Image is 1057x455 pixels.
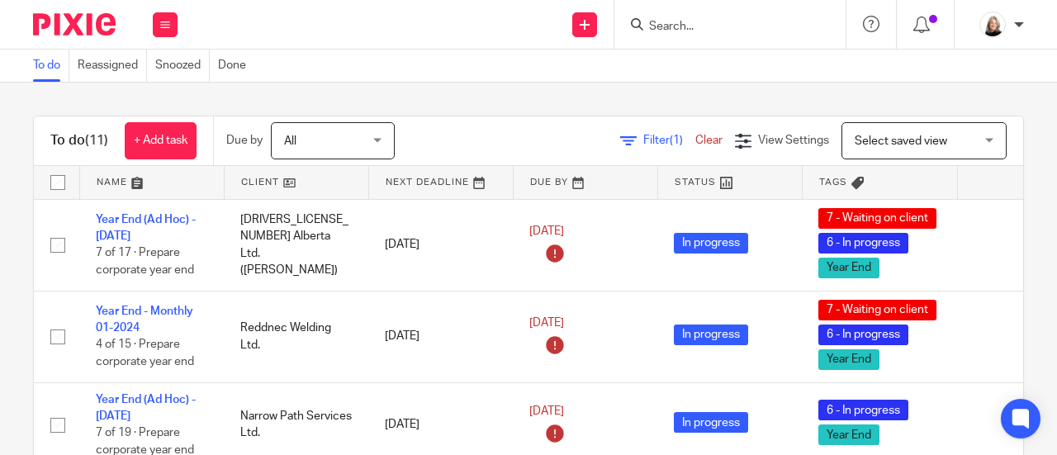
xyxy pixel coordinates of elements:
[758,135,829,146] span: View Settings
[818,233,908,254] span: 6 - In progress
[226,132,263,149] p: Due by
[529,225,564,237] span: [DATE]
[818,424,879,445] span: Year End
[218,50,254,82] a: Done
[224,291,368,382] td: Reddnec Welding Ltd.
[96,214,196,242] a: Year End (Ad Hoc) - [DATE]
[818,208,936,229] span: 7 - Waiting on client
[818,300,936,320] span: 7 - Waiting on client
[529,317,564,329] span: [DATE]
[50,132,108,149] h1: To do
[643,135,695,146] span: Filter
[96,306,193,334] a: Year End - Monthly 01-2024
[284,135,296,147] span: All
[368,291,513,382] td: [DATE]
[96,339,194,368] span: 4 of 15 · Prepare corporate year end
[818,258,879,278] span: Year End
[125,122,197,159] a: + Add task
[96,248,194,277] span: 7 of 17 · Prepare corporate year end
[224,199,368,291] td: [DRIVERS_LICENSE_NUMBER] Alberta Ltd. ([PERSON_NAME])
[818,349,879,370] span: Year End
[674,412,748,433] span: In progress
[33,13,116,36] img: Pixie
[695,135,723,146] a: Clear
[155,50,210,82] a: Snoozed
[855,135,947,147] span: Select saved view
[818,325,908,345] span: 6 - In progress
[85,134,108,147] span: (11)
[33,50,69,82] a: To do
[96,394,196,422] a: Year End (Ad Hoc) - [DATE]
[368,199,513,291] td: [DATE]
[78,50,147,82] a: Reassigned
[529,405,564,417] span: [DATE]
[674,325,748,345] span: In progress
[818,400,908,420] span: 6 - In progress
[819,178,847,187] span: Tags
[670,135,683,146] span: (1)
[647,20,796,35] input: Search
[674,233,748,254] span: In progress
[979,12,1006,38] img: Screenshot%202023-11-02%20134555.png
